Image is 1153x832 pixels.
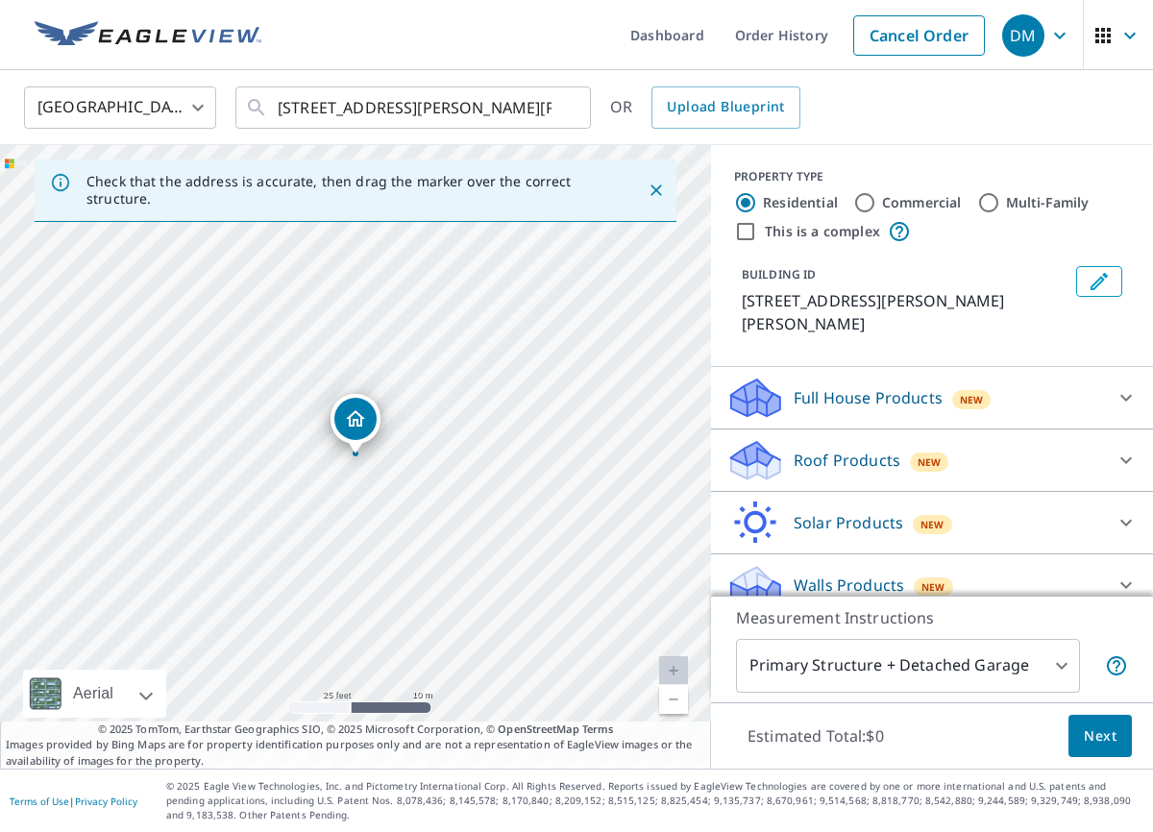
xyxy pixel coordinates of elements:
a: Terms of Use [10,795,69,808]
span: © 2025 TomTom, Earthstar Geographics SIO, © 2025 Microsoft Corporation, © [98,722,614,738]
p: Roof Products [794,449,900,472]
div: Primary Structure + Detached Garage [736,639,1080,693]
p: BUILDING ID [742,266,816,282]
input: Search by address or latitude-longitude [278,81,552,135]
p: [STREET_ADDRESS][PERSON_NAME][PERSON_NAME] [742,289,1068,335]
a: Upload Blueprint [651,86,799,129]
a: Terms [582,722,614,736]
div: Solar ProductsNew [726,500,1138,546]
div: Aerial [23,670,166,718]
span: Upload Blueprint [667,95,784,119]
a: Current Level 20, Zoom Out [659,685,688,714]
div: Dropped pin, building 1, Residential property, 341 Jackson Vaughan Rd Wylliesburg, VA 23976 [331,394,380,453]
p: Walls Products [794,574,904,597]
a: Cancel Order [853,15,985,56]
label: Multi-Family [1006,193,1090,212]
p: © 2025 Eagle View Technologies, Inc. and Pictometry International Corp. All Rights Reserved. Repo... [166,779,1143,822]
div: Aerial [67,670,119,718]
img: EV Logo [35,21,261,50]
div: PROPERTY TYPE [734,168,1130,185]
label: This is a complex [765,222,880,241]
a: Privacy Policy [75,795,137,808]
span: Your report will include the primary structure and a detached garage if one exists. [1105,654,1128,677]
span: New [960,392,984,407]
button: Next [1068,715,1132,758]
button: Edit building 1 [1076,266,1122,297]
a: Current Level 20, Zoom In Disabled [659,656,688,685]
span: New [921,579,945,595]
div: Full House ProductsNew [726,375,1138,421]
p: Measurement Instructions [736,606,1128,629]
div: OR [610,86,800,129]
p: Full House Products [794,386,943,409]
div: [GEOGRAPHIC_DATA] [24,81,216,135]
div: Roof ProductsNew [726,437,1138,483]
span: New [918,454,942,470]
span: Next [1084,724,1116,748]
span: New [920,517,944,532]
button: Close [644,178,669,203]
a: OpenStreetMap [498,722,578,736]
p: | [10,795,137,807]
p: Estimated Total: $0 [732,715,899,757]
p: Check that the address is accurate, then drag the marker over the correct structure. [86,173,613,208]
div: Walls ProductsNew [726,562,1138,608]
p: Solar Products [794,511,903,534]
div: DM [1002,14,1044,57]
label: Residential [763,193,838,212]
label: Commercial [882,193,962,212]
